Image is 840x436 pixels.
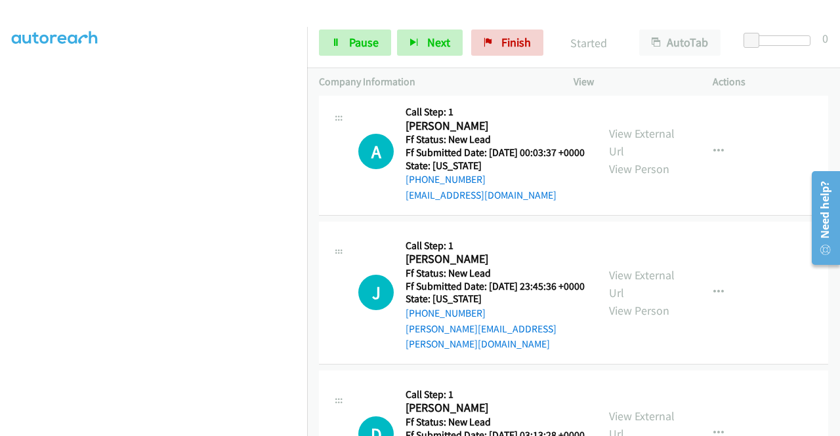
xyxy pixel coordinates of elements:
h5: Ff Status: New Lead [406,416,585,429]
iframe: Resource Center [803,166,840,270]
a: View Person [609,161,669,176]
h2: [PERSON_NAME] [406,252,581,267]
span: Pause [349,35,379,50]
a: [PHONE_NUMBER] [406,307,486,319]
button: AutoTab [639,30,721,56]
h5: Ff Submitted Date: [DATE] 00:03:37 +0000 [406,146,585,159]
a: [EMAIL_ADDRESS][DOMAIN_NAME] [406,189,556,201]
a: View External Url [609,126,675,159]
h5: Call Step: 1 [406,106,585,119]
h1: A [358,134,394,169]
h5: Ff Submitted Date: [DATE] 23:45:36 +0000 [406,280,585,293]
a: View Person [609,303,669,318]
a: [PHONE_NUMBER] [406,173,486,186]
a: Pause [319,30,391,56]
span: Next [427,35,450,50]
span: Finish [501,35,531,50]
h5: State: [US_STATE] [406,292,585,306]
h1: J [358,275,394,310]
button: Next [397,30,463,56]
h5: Ff Status: New Lead [406,133,585,146]
h5: Call Step: 1 [406,239,585,252]
h5: Ff Status: New Lead [406,267,585,280]
h2: [PERSON_NAME] [406,119,581,134]
h5: State: [US_STATE] [406,159,585,172]
div: 0 [822,30,828,47]
a: [PERSON_NAME][EMAIL_ADDRESS][PERSON_NAME][DOMAIN_NAME] [406,323,556,351]
div: Delay between calls (in seconds) [750,35,810,46]
h5: Call Step: 1 [406,388,585,401]
a: View External Url [609,268,675,300]
a: Finish [471,30,543,56]
p: Actions [713,74,828,90]
p: Started [561,34,616,52]
p: View [574,74,689,90]
p: Company Information [319,74,550,90]
h2: [PERSON_NAME] [406,401,581,416]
